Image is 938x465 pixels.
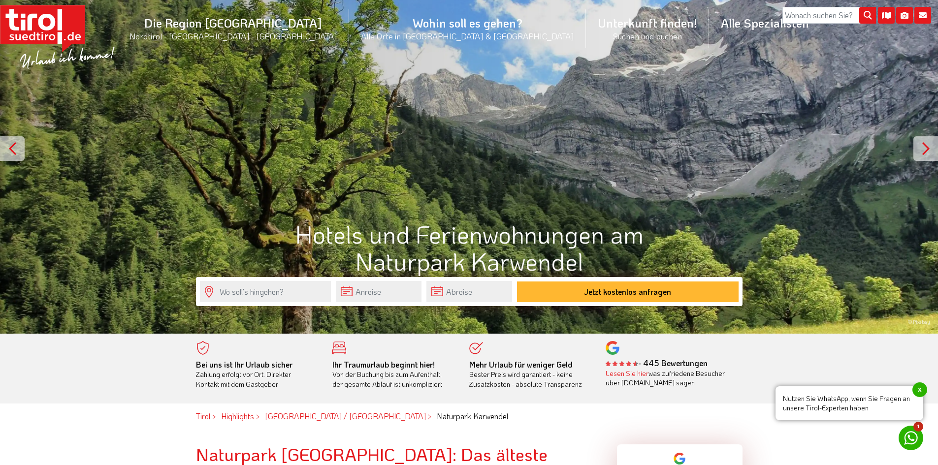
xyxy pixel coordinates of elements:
[914,7,931,24] i: Kontakt
[606,358,708,368] b: - 445 Bewertungen
[469,360,591,389] div: Bester Preis wird garantiert - keine Zusatzkosten - absolute Transparenz
[912,382,927,397] span: x
[586,4,709,52] a: Unterkunft finden!Suchen und buchen
[221,411,254,421] a: Highlights
[782,7,876,24] input: Wonach suchen Sie?
[709,4,821,41] a: Alle Spezialisten
[598,31,697,41] small: Suchen und buchen
[265,411,426,421] a: [GEOGRAPHIC_DATA] / [GEOGRAPHIC_DATA]
[437,411,508,421] em: Naturpark Karwendel
[606,369,648,378] a: Lesen Sie hier
[426,281,512,302] input: Abreise
[336,281,421,302] input: Anreise
[776,386,923,420] span: Nutzen Sie WhatsApp, wenn Sie Fragen an unsere Tirol-Experten haben
[361,31,574,41] small: Alle Orte in [GEOGRAPHIC_DATA] & [GEOGRAPHIC_DATA]
[200,281,331,302] input: Wo soll's hingehen?
[899,426,923,450] a: 1 Nutzen Sie WhatsApp, wenn Sie Fragen an unsere Tirol-Experten habenx
[118,4,349,52] a: Die Region [GEOGRAPHIC_DATA]Nordtirol - [GEOGRAPHIC_DATA] - [GEOGRAPHIC_DATA]
[196,411,210,421] a: Tirol
[349,4,586,52] a: Wohin soll es gehen?Alle Orte in [GEOGRAPHIC_DATA] & [GEOGRAPHIC_DATA]
[129,31,337,41] small: Nordtirol - [GEOGRAPHIC_DATA] - [GEOGRAPHIC_DATA]
[196,359,292,370] b: Bei uns ist Ihr Urlaub sicher
[896,7,913,24] i: Fotogalerie
[196,220,743,275] h1: Hotels und Ferienwohnungen am Naturpark Karwendel
[674,453,685,465] img: google
[606,369,728,388] div: was zufriedene Besucher über [DOMAIN_NAME] sagen
[606,341,619,355] img: google
[517,281,739,302] button: Jetzt kostenlos anfragen
[332,360,454,389] div: Von der Buchung bis zum Aufenthalt, der gesamte Ablauf ist unkompliziert
[196,360,318,389] div: Zahlung erfolgt vor Ort. Direkter Kontakt mit dem Gastgeber
[878,7,895,24] i: Karte öffnen
[913,422,923,432] span: 1
[332,359,435,370] b: Ihr Traumurlaub beginnt hier!
[469,359,573,370] b: Mehr Urlaub für weniger Geld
